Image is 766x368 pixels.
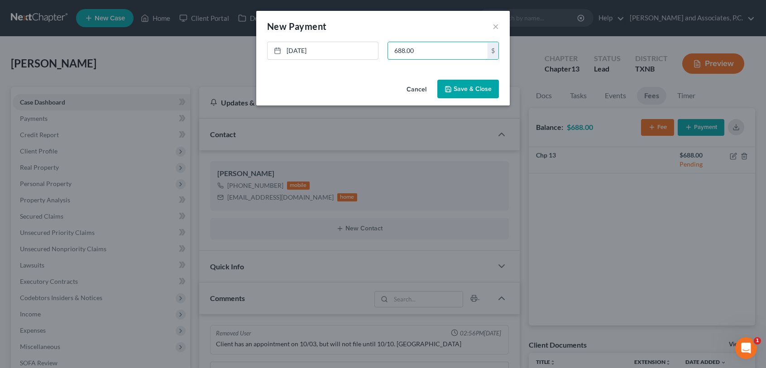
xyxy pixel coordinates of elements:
span: 1 [754,337,761,344]
button: Cancel [399,81,434,99]
input: 0.00 [388,42,488,59]
iframe: Intercom live chat [735,337,757,359]
span: New Payment [267,21,326,32]
button: × [493,21,499,32]
div: $ [488,42,498,59]
button: Save & Close [437,80,499,99]
a: [DATE] [268,42,378,59]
